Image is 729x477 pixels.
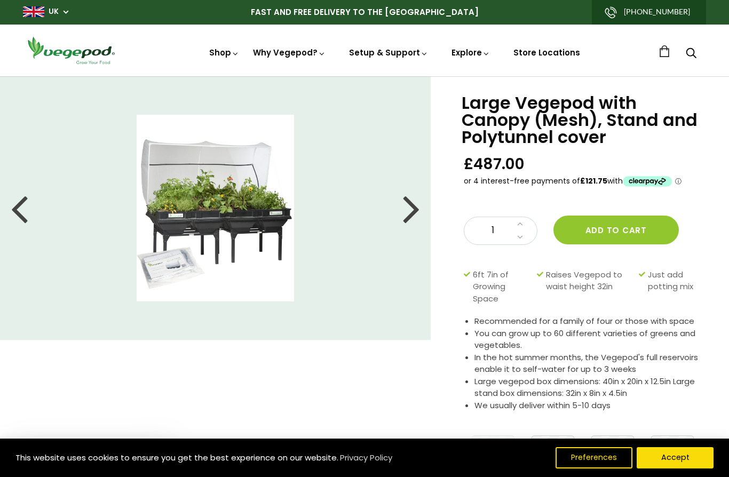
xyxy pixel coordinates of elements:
[475,224,511,237] span: 1
[648,269,697,305] span: Just add potting mix
[23,6,44,17] img: gb_large.png
[474,328,702,352] li: You can grow up to 60 different varieties of greens and vegetables.
[474,315,702,328] li: Recommended for a family of four or those with space
[137,115,294,301] img: Large Vegepod with Canopy (Mesh), Stand and Polytunnel cover
[513,47,580,58] a: Store Locations
[338,448,394,467] a: Privacy Policy (opens in a new tab)
[23,35,119,66] img: Vegepod
[464,154,525,174] span: £487.00
[473,269,532,305] span: 6ft 7in of Growing Space
[253,47,326,58] a: Why Vegepod?
[49,6,59,17] a: UK
[514,230,526,244] a: Decrease quantity by 1
[556,447,632,468] button: Preferences
[686,49,696,60] a: Search
[451,47,490,58] a: Explore
[15,452,338,463] span: This website uses cookies to ensure you get the best experience on our website.
[474,400,702,412] li: We usually deliver within 5-10 days
[474,376,702,400] li: Large vegepod box dimensions: 40in x 20in x 12.5in Large stand box dimensions: 32in x 8in x 4.5in
[349,47,428,58] a: Setup & Support
[462,94,702,146] h1: Large Vegepod with Canopy (Mesh), Stand and Polytunnel cover
[209,47,239,58] a: Shop
[546,269,634,305] span: Raises Vegepod to waist height 32in
[474,352,702,376] li: In the hot summer months, the Vegepod's full reservoirs enable it to self-water for up to 3 weeks
[514,217,526,231] a: Increase quantity by 1
[553,216,679,244] button: Add to cart
[637,447,714,468] button: Accept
